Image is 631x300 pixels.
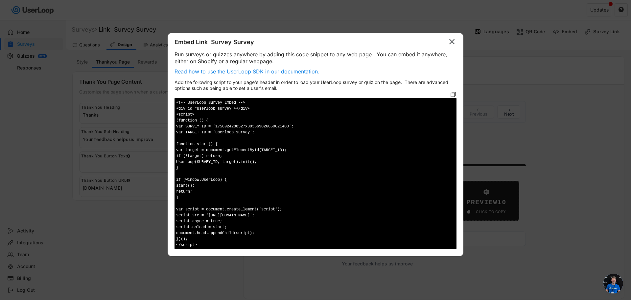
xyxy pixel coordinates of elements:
[175,51,456,65] div: Run surveys or quizzes anywhere by adding this code snippet to any web page. You can embed it any...
[449,37,455,46] text: 
[175,79,456,91] div: Add the following script to your page's header in order to load your UserLoop survey or quiz on t...
[175,98,456,249] div: <!-- UserLoop Survey Embed --> <div id="userloop_survey"></div> <script> (function () { var SURVE...
[175,38,254,46] div: Embed Link Survey Survey
[447,37,456,47] button: 
[603,274,623,293] div: Open chat
[175,68,319,76] div: Read how to use the UserLoop SDK in our documentation.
